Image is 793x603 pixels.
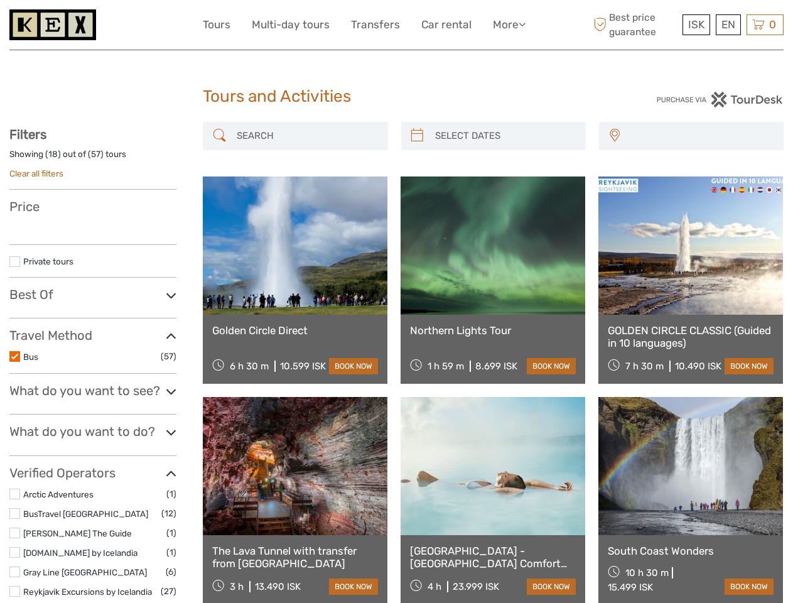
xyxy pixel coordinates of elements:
[91,148,100,160] label: 57
[203,87,590,107] h1: Tours and Activities
[493,16,526,34] a: More
[527,358,576,374] a: book now
[212,324,378,337] a: Golden Circle Direct
[255,581,301,592] div: 13.490 ISK
[166,545,176,560] span: (1)
[608,582,653,593] div: 15.499 ISK
[625,567,669,579] span: 10 h 30 m
[161,584,176,599] span: (27)
[625,361,664,372] span: 7 h 30 m
[23,548,138,558] a: [DOMAIN_NAME] by Icelandia
[23,489,94,499] a: Arctic Adventures
[608,545,774,557] a: South Coast Wonders
[232,125,381,147] input: SEARCH
[675,361,721,372] div: 10.490 ISK
[9,127,46,142] strong: Filters
[166,565,176,579] span: (6)
[475,361,517,372] div: 8.699 ISK
[230,361,269,372] span: 6 h 30 m
[23,352,38,362] a: Bus
[428,361,464,372] span: 1 h 59 m
[421,16,472,34] a: Car rental
[23,587,152,597] a: Reykjavik Excursions by Icelandia
[9,199,176,214] h3: Price
[9,168,63,178] a: Clear all filters
[23,567,147,577] a: Gray Line [GEOGRAPHIC_DATA]
[23,528,132,538] a: [PERSON_NAME] The Guide
[161,506,176,521] span: (12)
[410,324,576,337] a: Northern Lights Tour
[767,18,778,31] span: 0
[688,18,704,31] span: ISK
[527,579,576,595] a: book now
[608,324,774,350] a: GOLDEN CIRCLE CLASSIC (Guided in 10 languages)
[23,509,148,519] a: BusTravel [GEOGRAPHIC_DATA]
[252,16,330,34] a: Multi-day tours
[410,545,576,570] a: [GEOGRAPHIC_DATA] - [GEOGRAPHIC_DATA] Comfort including admission
[590,11,679,38] span: Best price guarantee
[230,581,244,592] span: 3 h
[725,579,774,595] a: book now
[430,125,580,147] input: SELECT DATES
[9,424,176,439] h3: What do you want to do?
[166,487,176,501] span: (1)
[161,349,176,364] span: (57)
[166,526,176,540] span: (1)
[9,9,96,40] img: 1261-44dab5bb-39f8-40da-b0c2-4d9fce00897c_logo_small.jpg
[329,579,378,595] a: book now
[725,358,774,374] a: book now
[48,148,58,160] label: 18
[203,16,230,34] a: Tours
[453,581,499,592] div: 23.999 ISK
[212,545,378,570] a: The Lava Tunnel with transfer from [GEOGRAPHIC_DATA]
[716,14,741,35] div: EN
[351,16,400,34] a: Transfers
[9,287,176,302] h3: Best Of
[329,358,378,374] a: book now
[656,92,784,107] img: PurchaseViaTourDesk.png
[9,383,176,398] h3: What do you want to see?
[9,465,176,481] h3: Verified Operators
[9,328,176,343] h3: Travel Method
[280,361,326,372] div: 10.599 ISK
[428,581,441,592] span: 4 h
[9,148,176,168] div: Showing ( ) out of ( ) tours
[23,256,73,266] a: Private tours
